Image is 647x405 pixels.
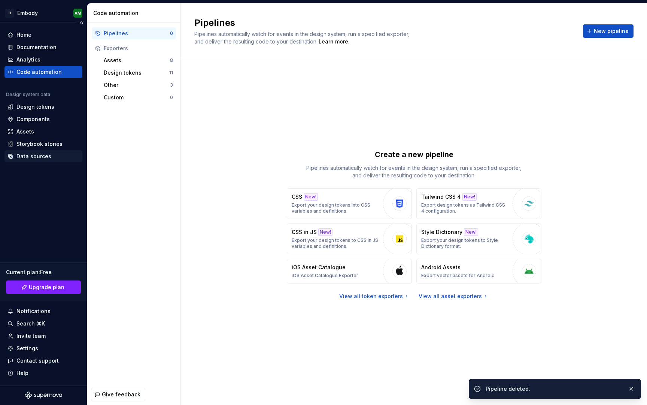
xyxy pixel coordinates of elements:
div: Assets [16,128,34,135]
div: Code automation [93,9,177,17]
button: Other3 [101,79,176,91]
div: Design tokens [16,103,54,111]
div: New! [318,228,332,236]
a: Analytics [4,54,82,66]
button: Android AssetsExport vector assets for Android [416,259,541,283]
a: Code automation [4,66,82,78]
div: H [5,9,14,18]
a: Storybook stories [4,138,82,150]
p: Android Assets [421,264,461,271]
a: View all token exporters [339,292,410,300]
a: Design tokens [4,101,82,113]
div: New! [304,193,318,201]
p: Pipelines automatically watch for events in the design system, run a specified exporter, and deli... [302,164,526,179]
button: Collapse sidebar [76,18,87,28]
button: Design tokens11 [101,67,176,79]
button: Custom0 [101,91,176,103]
a: Components [4,113,82,125]
p: Export your design tokens to CSS in JS variables and definitions. [292,237,379,249]
div: Assets [104,57,170,64]
button: Pipelines0 [92,27,176,39]
div: Help [16,369,28,377]
div: 0 [170,94,173,100]
div: Other [104,81,170,89]
a: Learn more [319,38,348,45]
div: 0 [170,30,173,36]
button: Contact support [4,355,82,367]
span: Upgrade plan [29,283,64,291]
span: . [318,39,349,45]
button: Search ⌘K [4,318,82,330]
p: Export your design tokens to Style Dictionary format. [421,237,509,249]
div: 11 [169,70,173,76]
div: Embody [17,9,38,17]
div: Contact support [16,357,59,364]
a: Assets [4,126,82,138]
div: Components [16,115,50,123]
p: Create a new pipeline [375,149,453,160]
a: Home [4,29,82,41]
div: Data sources [16,153,51,160]
p: Export design tokens as Tailwind CSS 4 configuration. [421,202,509,214]
div: Notifications [16,307,51,315]
div: Search ⌘K [16,320,45,327]
button: Give feedback [91,388,145,401]
a: Settings [4,342,82,354]
a: Invite team [4,330,82,342]
p: Tailwind CSS 4 [421,193,461,201]
p: Export your design tokens into CSS variables and definitions. [292,202,379,214]
div: Storybook stories [16,140,63,148]
p: Export vector assets for Android [421,273,495,279]
h2: Pipelines [194,17,574,29]
div: Design tokens [104,69,169,76]
button: CSS in JSNew!Export your design tokens to CSS in JS variables and definitions. [287,223,412,254]
p: CSS in JS [292,228,317,236]
button: CSSNew!Export your design tokens into CSS variables and definitions. [287,188,412,219]
a: View all asset exporters [419,292,489,300]
div: Home [16,31,31,39]
button: New pipeline [583,24,634,38]
span: Pipelines automatically watch for events in the design system, run a specified exporter, and deli... [194,31,411,45]
div: Custom [104,94,170,101]
div: Settings [16,345,38,352]
div: Code automation [16,68,62,76]
p: iOS Asset Catalogue Exporter [292,273,358,279]
div: New! [462,193,477,201]
div: Pipelines [104,30,170,37]
a: Documentation [4,41,82,53]
a: Upgrade plan [6,280,81,294]
div: Exporters [104,45,173,52]
button: Notifications [4,305,82,317]
div: New! [464,228,478,236]
div: Documentation [16,43,57,51]
a: Data sources [4,150,82,162]
div: Analytics [16,56,40,63]
div: 3 [170,82,173,88]
svg: Supernova Logo [25,391,62,399]
div: Current plan : Free [6,268,81,276]
button: Assets8 [101,54,176,66]
span: Give feedback [102,391,140,398]
p: Style Dictionary [421,228,462,236]
p: iOS Asset Catalogue [292,264,346,271]
button: Tailwind CSS 4New!Export design tokens as Tailwind CSS 4 configuration. [416,188,541,219]
div: 8 [170,57,173,63]
p: CSS [292,193,302,201]
span: New pipeline [594,27,629,35]
button: HEmbodyAM [1,5,85,21]
button: Help [4,367,82,379]
div: Invite team [16,332,46,340]
div: AM [75,10,81,16]
button: iOS Asset CatalogueiOS Asset Catalogue Exporter [287,259,412,283]
div: Design system data [6,91,50,97]
div: Pipeline deleted. [486,385,622,393]
button: Style DictionaryNew!Export your design tokens to Style Dictionary format. [416,223,541,254]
